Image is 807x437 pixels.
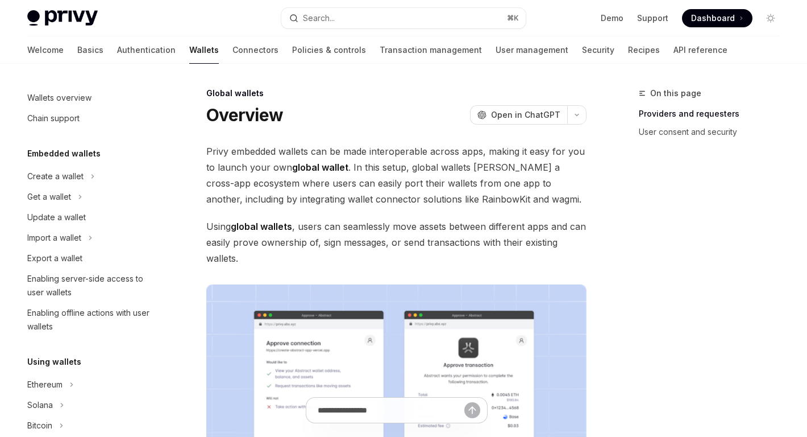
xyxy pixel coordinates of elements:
[639,105,789,123] a: Providers and requesters
[682,9,752,27] a: Dashboard
[231,221,292,232] strong: global wallets
[380,36,482,64] a: Transaction management
[27,419,52,432] div: Bitcoin
[318,398,464,423] input: Ask a question...
[18,88,164,108] a: Wallets overview
[206,218,586,266] span: Using , users can seamlessly move assets between different apps and can easily prove ownership of...
[673,36,727,64] a: API reference
[27,306,157,333] div: Enabling offline actions with user wallets
[464,402,480,418] button: Send message
[206,105,283,125] h1: Overview
[601,13,623,24] a: Demo
[18,303,164,337] a: Enabling offline actions with user wallets
[232,36,278,64] a: Connectors
[18,166,164,187] button: Toggle Create a wallet section
[27,91,91,105] div: Wallets overview
[27,170,84,183] div: Create a wallet
[27,398,53,412] div: Solana
[18,228,164,248] button: Toggle Import a wallet section
[303,11,335,25] div: Search...
[27,190,71,204] div: Get a wallet
[281,8,526,28] button: Open search
[206,88,586,99] div: Global wallets
[18,187,164,207] button: Toggle Get a wallet section
[27,36,64,64] a: Welcome
[27,252,82,265] div: Export a wallet
[18,269,164,303] a: Enabling server-side access to user wallets
[18,248,164,269] a: Export a wallet
[117,36,176,64] a: Authentication
[189,36,219,64] a: Wallets
[27,112,80,125] div: Chain support
[18,395,164,415] button: Toggle Solana section
[650,86,701,100] span: On this page
[470,105,567,125] button: Open in ChatGPT
[27,231,81,245] div: Import a wallet
[507,14,519,23] span: ⌘ K
[18,108,164,129] a: Chain support
[762,9,780,27] button: Toggle dark mode
[18,207,164,228] a: Update a wallet
[27,355,81,369] h5: Using wallets
[496,36,568,64] a: User management
[491,109,560,121] span: Open in ChatGPT
[27,272,157,299] div: Enabling server-side access to user wallets
[27,378,63,391] div: Ethereum
[639,123,789,141] a: User consent and security
[18,415,164,436] button: Toggle Bitcoin section
[27,211,86,224] div: Update a wallet
[628,36,660,64] a: Recipes
[691,13,735,24] span: Dashboard
[292,36,366,64] a: Policies & controls
[77,36,103,64] a: Basics
[206,143,586,207] span: Privy embedded wallets can be made interoperable across apps, making it easy for you to launch yo...
[637,13,668,24] a: Support
[292,162,348,173] strong: global wallet
[582,36,614,64] a: Security
[27,147,101,160] h5: Embedded wallets
[18,374,164,395] button: Toggle Ethereum section
[27,10,98,26] img: light logo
